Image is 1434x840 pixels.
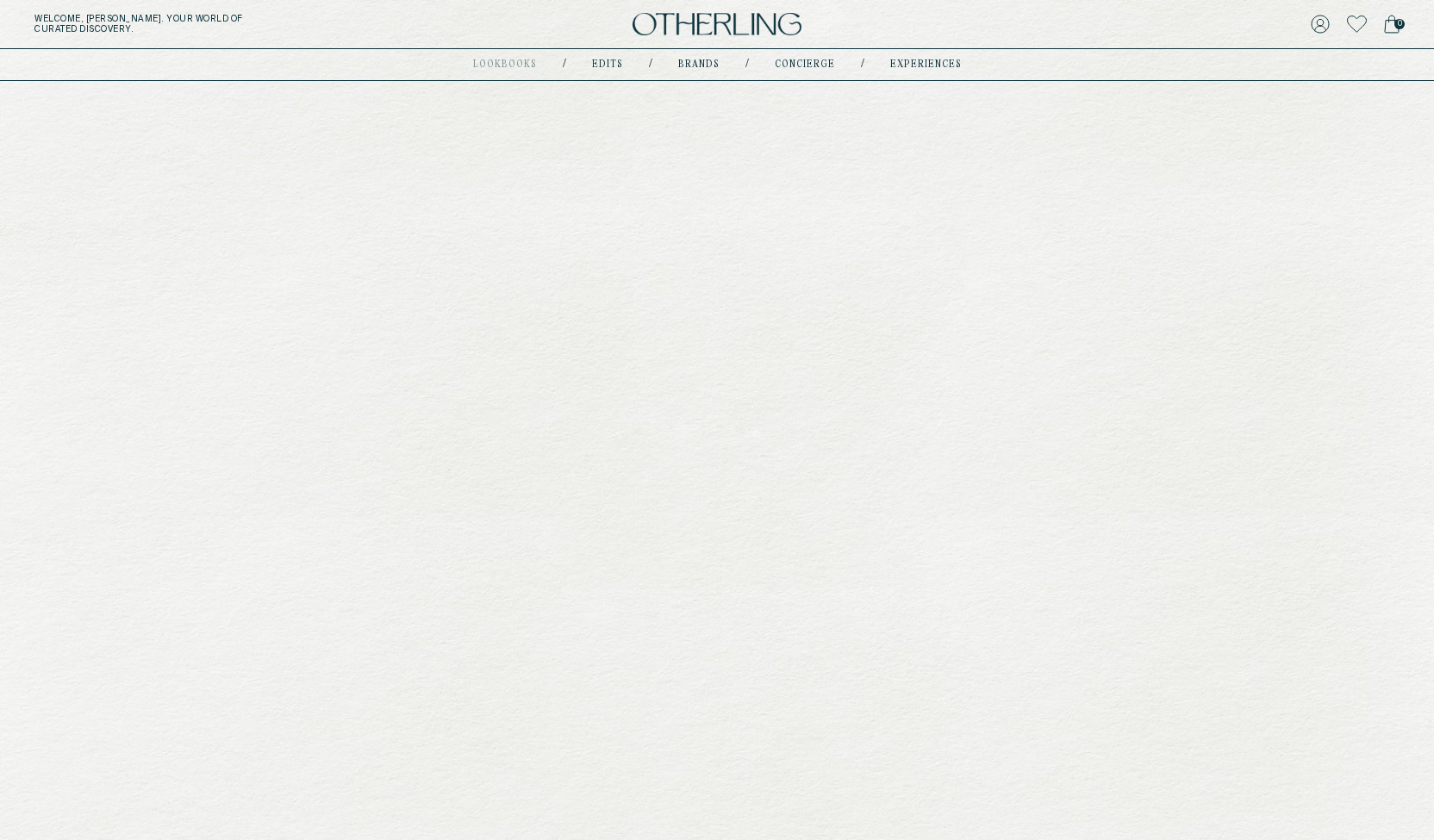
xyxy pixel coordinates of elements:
a: 0 [1384,12,1400,36]
a: experiences [890,60,962,69]
span: 0 [1394,19,1405,29]
h5: Welcome, [PERSON_NAME] . Your world of curated discovery. [34,14,444,34]
a: concierge [775,60,835,69]
a: lookbooks [473,60,537,69]
div: / [861,58,864,72]
img: logo [633,13,801,36]
div: / [563,58,566,72]
div: / [745,58,749,72]
a: Edits [592,60,623,69]
a: Brands [678,60,720,69]
div: / [649,58,652,72]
